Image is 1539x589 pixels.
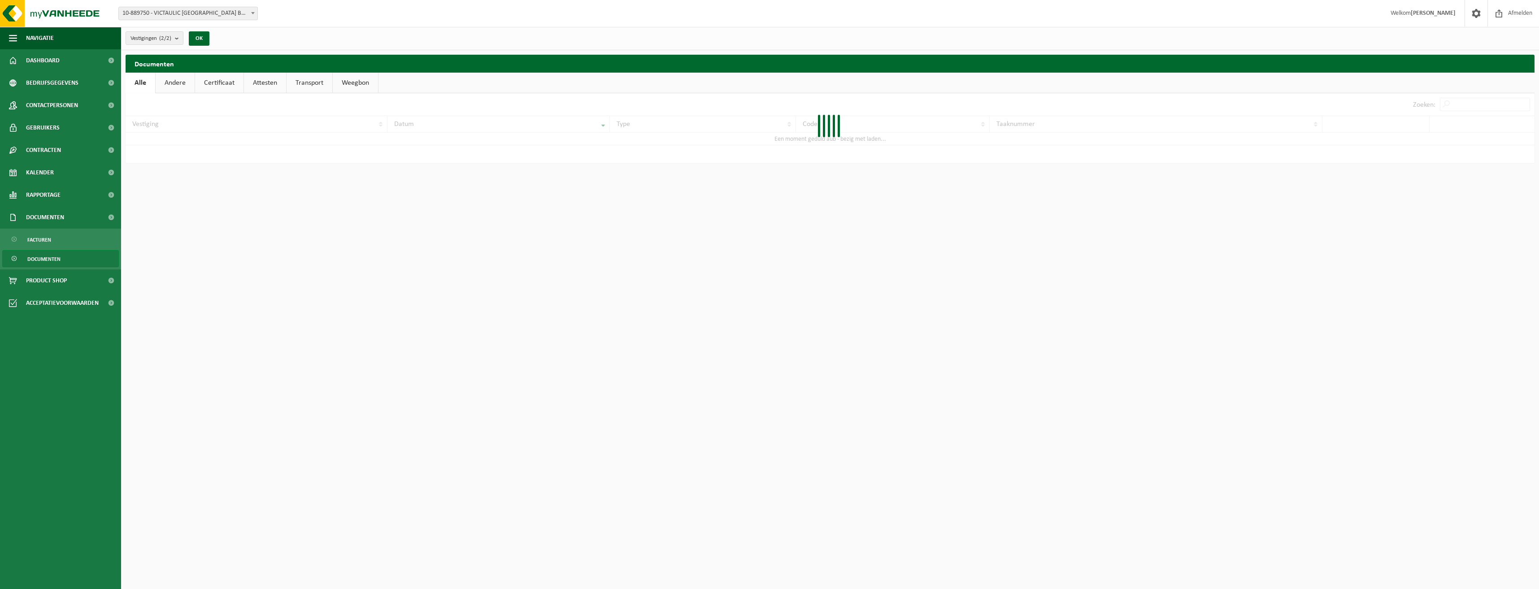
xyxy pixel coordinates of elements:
a: Facturen [2,231,119,248]
span: Bedrijfsgegevens [26,72,78,94]
span: Documenten [26,206,64,229]
a: Certificaat [195,73,243,93]
span: Product Shop [26,269,67,292]
button: OK [189,31,209,46]
a: Andere [156,73,195,93]
span: Dashboard [26,49,60,72]
count: (2/2) [159,35,171,41]
a: Weegbon [333,73,378,93]
button: Vestigingen(2/2) [126,31,183,45]
a: Attesten [244,73,286,93]
span: Rapportage [26,184,61,206]
span: Gebruikers [26,117,60,139]
a: Alle [126,73,155,93]
span: Kalender [26,161,54,184]
span: Acceptatievoorwaarden [26,292,99,314]
span: Contracten [26,139,61,161]
h2: Documenten [126,55,1535,72]
span: Vestigingen [130,32,171,45]
span: 10-889750 - VICTAULIC EUROPE BV - NAZARETH [118,7,258,20]
span: Facturen [27,231,51,248]
span: Contactpersonen [26,94,78,117]
span: Navigatie [26,27,54,49]
span: Documenten [27,251,61,268]
strong: [PERSON_NAME] [1411,10,1456,17]
a: Documenten [2,250,119,267]
span: 10-889750 - VICTAULIC EUROPE BV - NAZARETH [119,7,257,20]
a: Transport [287,73,332,93]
